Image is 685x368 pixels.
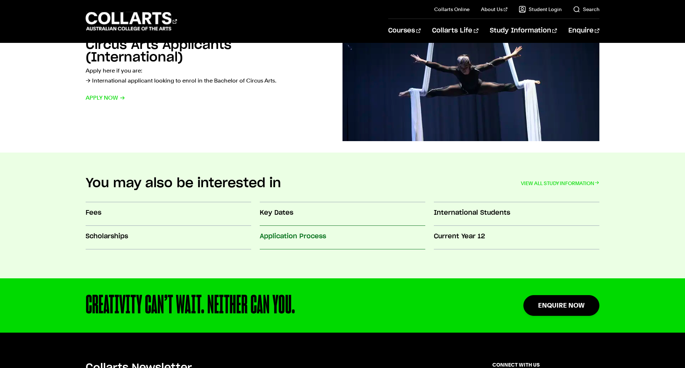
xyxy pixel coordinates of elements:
a: VIEW ALL STUDY INFORMATION [521,178,599,188]
a: Circus Arts Applicants (International) Apply here if you are:→ International applicant looking to... [86,8,599,141]
a: Application Process [260,226,425,250]
a: Collarts Online [434,6,470,13]
a: International Students [434,203,599,226]
a: Scholarships [86,226,251,250]
a: Enquire [568,19,599,43]
a: Key Dates [260,203,425,226]
div: CREATIVITY CAN’T WAIT. NEITHER CAN YOU. [86,293,478,318]
h3: Scholarships [86,232,251,241]
div: Go to homepage [86,11,177,31]
h3: Current Year 12 [434,232,599,241]
h3: Application Process [260,232,425,241]
a: Courses [388,19,421,43]
a: Student Login [519,6,562,13]
h3: Key Dates [260,208,425,218]
span: Apply now [86,93,125,103]
a: Study Information [490,19,557,43]
h2: Circus Arts Applicants (International) [86,39,232,64]
h3: Fees [86,208,251,218]
a: Fees [86,203,251,226]
a: Search [573,6,599,13]
h2: You may also be interested in [86,175,281,191]
a: Current Year 12 [434,226,599,250]
a: Enquire Now [523,295,599,315]
p: Apply here if you are: → International applicant looking to enrol in the Bachelor of Circus Arts. [86,66,328,86]
a: Collarts Life [432,19,478,43]
a: About Us [481,6,507,13]
h3: International Students [434,208,599,218]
